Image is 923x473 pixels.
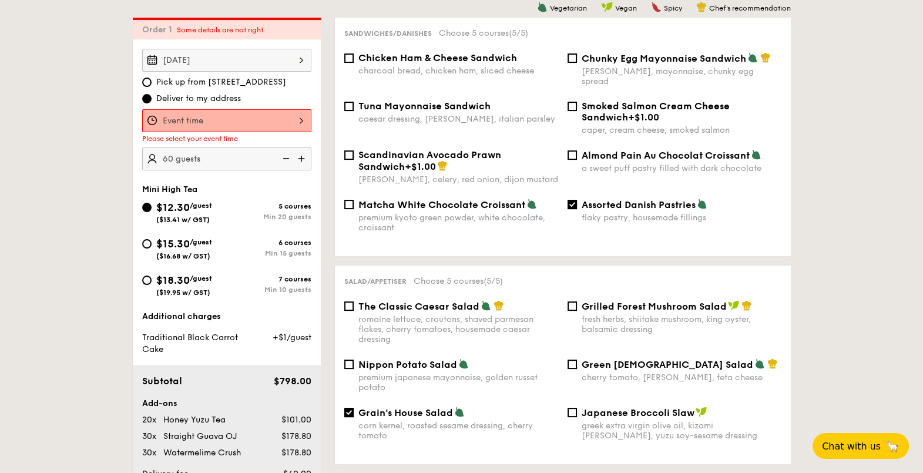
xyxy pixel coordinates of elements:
[454,407,465,417] img: icon-vegetarian.fe4039eb.svg
[142,239,152,249] input: $15.30/guest($16.68 w/ GST)6 coursesMin 15 guests
[344,29,432,38] span: Sandwiches/Danishes
[568,102,577,111] input: Smoked Salmon Cream Cheese Sandwich+$1.00caper, cream cheese, smoked salmon
[159,447,266,459] div: Watermelime Crush
[696,407,707,417] img: icon-vegan.f8ff3823.svg
[142,109,311,132] input: Event time
[142,333,238,354] span: Traditional Black Carrot Cake
[568,200,577,209] input: Assorted Danish Pastriesflaky pastry, housemade fillings
[142,311,311,323] div: Additional charges
[344,102,354,111] input: Tuna Mayonnaise Sandwichcaesar dressing, [PERSON_NAME], italian parsley
[537,2,548,12] img: icon-vegetarian.fe4039eb.svg
[728,300,740,311] img: icon-vegan.f8ff3823.svg
[227,249,311,257] div: Min 15 guests
[358,421,558,441] div: corn kernel, roasted sesame dressing, cherry tomato
[190,238,212,246] span: /guest
[227,286,311,294] div: Min 10 guests
[142,78,152,87] input: Pick up from [STREET_ADDRESS]
[481,300,491,311] img: icon-vegetarian.fe4039eb.svg
[358,52,517,63] span: Chicken Ham & Cheese Sandwich
[358,373,558,393] div: premium japanese mayonnaise, golden russet potato
[142,276,152,285] input: $18.30/guest($19.95 w/ GST)7 coursesMin 10 guests
[358,407,453,418] span: Grain's House Salad
[582,100,730,123] span: Smoked Salmon Cream Cheese Sandwich
[582,373,781,383] div: cherry tomato, [PERSON_NAME], feta cheese
[156,237,190,250] span: $15.30
[281,431,311,441] span: $178.80
[227,239,311,247] div: 6 courses
[137,431,159,442] div: 30x
[142,147,311,170] input: Number of guests
[142,375,182,387] span: Subtotal
[344,150,354,160] input: Scandinavian Avocado Prawn Sandwich+$1.00[PERSON_NAME], celery, red onion, dijon mustard
[358,314,558,344] div: romaine lettuce, croutons, shaved parmesan flakes, cherry tomatoes, housemade caesar dressing
[142,94,152,103] input: Deliver to my address
[696,2,707,12] img: icon-chef-hat.a58ddaea.svg
[582,314,781,334] div: fresh herbs, shiitake mushroom, king oyster, balsamic dressing
[156,216,210,224] span: ($13.41 w/ GST)
[437,160,448,171] img: icon-chef-hat.a58ddaea.svg
[142,25,177,35] span: Order 1
[156,201,190,214] span: $12.30
[813,433,909,459] button: Chat with us🦙
[272,333,311,343] span: +$1/guest
[344,200,354,209] input: Matcha White Chocolate Croissantpremium kyoto green powder, white chocolate, croissant
[741,300,752,311] img: icon-chef-hat.a58ddaea.svg
[582,407,694,418] span: Japanese Broccoli Slaw
[190,202,212,210] span: /guest
[526,199,537,209] img: icon-vegetarian.fe4039eb.svg
[405,161,436,172] span: +$1.00
[494,300,504,311] img: icon-chef-hat.a58ddaea.svg
[358,199,525,210] span: Matcha White Chocolate Croissant
[582,359,753,370] span: Green [DEMOGRAPHIC_DATA] Salad
[156,252,210,260] span: ($16.68 w/ GST)
[697,199,707,209] img: icon-vegetarian.fe4039eb.svg
[344,53,354,63] input: Chicken Ham & Cheese Sandwichcharcoal bread, chicken ham, sliced cheese
[276,147,294,170] img: icon-reduce.1d2dbef1.svg
[177,26,263,34] span: Some details are not right
[582,53,746,64] span: Chunky Egg Mayonnaise Sandwich
[156,274,190,287] span: $18.30
[582,301,727,312] span: Grilled Forest Mushroom Salad
[484,276,503,286] span: (5/5)
[344,277,407,286] span: Salad/Appetiser
[615,4,637,12] span: Vegan
[568,301,577,311] input: Grilled Forest Mushroom Saladfresh herbs, shiitake mushroom, king oyster, balsamic dressing
[751,149,761,160] img: icon-vegetarian.fe4039eb.svg
[885,440,899,453] span: 🦙
[281,448,311,458] span: $178.80
[568,360,577,369] input: Green [DEMOGRAPHIC_DATA] Saladcherry tomato, [PERSON_NAME], feta cheese
[358,66,558,76] div: charcoal bread, chicken ham, sliced cheese
[358,149,501,172] span: Scandinavian Avocado Prawn Sandwich
[822,441,881,452] span: Chat with us
[142,184,197,194] span: Mini High Tea
[582,421,781,441] div: greek extra virgin olive oil, kizami [PERSON_NAME], yuzu soy-sesame dressing
[358,100,491,112] span: Tuna Mayonnaise Sandwich
[156,289,210,297] span: ($19.95 w/ GST)
[628,112,659,123] span: +$1.00
[227,275,311,283] div: 7 courses
[273,375,311,387] span: $798.00
[358,213,558,233] div: premium kyoto green powder, white chocolate, croissant
[159,414,266,426] div: Honey Yuzu Tea
[760,52,771,63] img: icon-chef-hat.a58ddaea.svg
[709,4,791,12] span: Chef's recommendation
[344,301,354,311] input: The Classic Caesar Saladromaine lettuce, croutons, shaved parmesan flakes, cherry tomatoes, house...
[550,4,587,12] span: Vegetarian
[159,431,266,442] div: Straight Guava OJ
[156,93,241,105] span: Deliver to my address
[142,135,238,143] span: Please select your event time
[747,52,758,63] img: icon-vegetarian.fe4039eb.svg
[582,66,781,86] div: [PERSON_NAME], mayonnaise, chunky egg spread
[664,4,682,12] span: Spicy
[358,114,558,124] div: caesar dressing, [PERSON_NAME], italian parsley
[582,199,696,210] span: Assorted Danish Pastries
[227,202,311,210] div: 5 courses
[651,2,662,12] img: icon-spicy.37a8142b.svg
[137,414,159,426] div: 20x
[754,358,765,369] img: icon-vegetarian.fe4039eb.svg
[156,76,286,88] span: Pick up from [STREET_ADDRESS]
[294,147,311,170] img: icon-add.58712e84.svg
[142,203,152,212] input: $12.30/guest($13.41 w/ GST)5 coursesMin 20 guests
[142,49,311,72] input: Event date
[414,276,503,286] span: Choose 5 courses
